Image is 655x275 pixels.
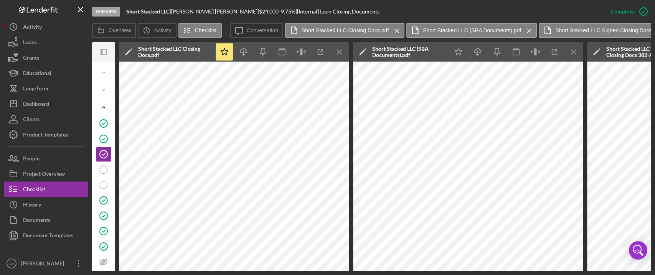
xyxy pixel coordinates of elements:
button: Activity [138,23,176,38]
div: Activity [23,19,42,37]
button: Product Templates [4,127,88,142]
div: Dashboard [23,96,49,113]
div: Short Stacked LLC (SBA Documents).pdf [372,46,445,58]
div: Clients [23,112,40,129]
button: Conversation [230,23,284,38]
button: Complete [603,4,651,19]
button: Long-Term [4,81,88,96]
div: | [126,8,171,15]
div: [PERSON_NAME] [PERSON_NAME] | [171,8,259,15]
button: History [4,197,88,212]
b: Short Stacked LLC [126,8,170,15]
div: Project Overview [23,166,65,183]
label: Conversation [247,27,279,33]
label: Checklist [195,27,217,33]
button: Overview [92,23,136,38]
label: Short Stacked LLC Closing Docs.pdf [302,27,389,33]
div: Short Stacked LLC Closing Docs.pdf [138,46,211,58]
span: $24,000 [259,8,279,15]
button: Short Stacked LLC (SBA Documents).pdf [406,23,537,38]
div: Long-Term [23,81,48,98]
button: CM[PERSON_NAME] [4,256,88,271]
label: Short Stacked LLC (SBA Documents).pdf [423,27,521,33]
button: Grants [4,50,88,65]
div: Grants [23,50,39,67]
button: Dashboard [4,96,88,112]
button: Clients [4,112,88,127]
div: Documents [23,212,50,230]
div: People [23,151,40,168]
div: 9.75 % [281,8,295,15]
button: Checklist [178,23,222,38]
div: History [23,197,41,214]
div: Document Templates [23,228,73,245]
div: Complete [611,4,634,19]
div: In Review [92,7,120,17]
div: Checklist [23,182,45,199]
button: Loans [4,35,88,50]
div: Loans [23,35,37,52]
text: CM [9,262,15,266]
div: Educational [23,65,51,83]
div: [PERSON_NAME] [19,256,69,273]
div: Open Intercom Messenger [629,241,647,260]
button: Checklist [4,182,88,197]
button: Document Templates [4,228,88,243]
div: | [Internal] Loan Closing Documents [295,8,379,15]
div: Product Templates [23,127,68,144]
button: Documents [4,212,88,228]
button: Project Overview [4,166,88,182]
label: Activity [154,27,171,33]
button: Educational [4,65,88,81]
button: People [4,151,88,166]
button: Activity [4,19,88,35]
button: Short Stacked LLC Closing Docs.pdf [285,23,404,38]
label: Overview [109,27,131,33]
